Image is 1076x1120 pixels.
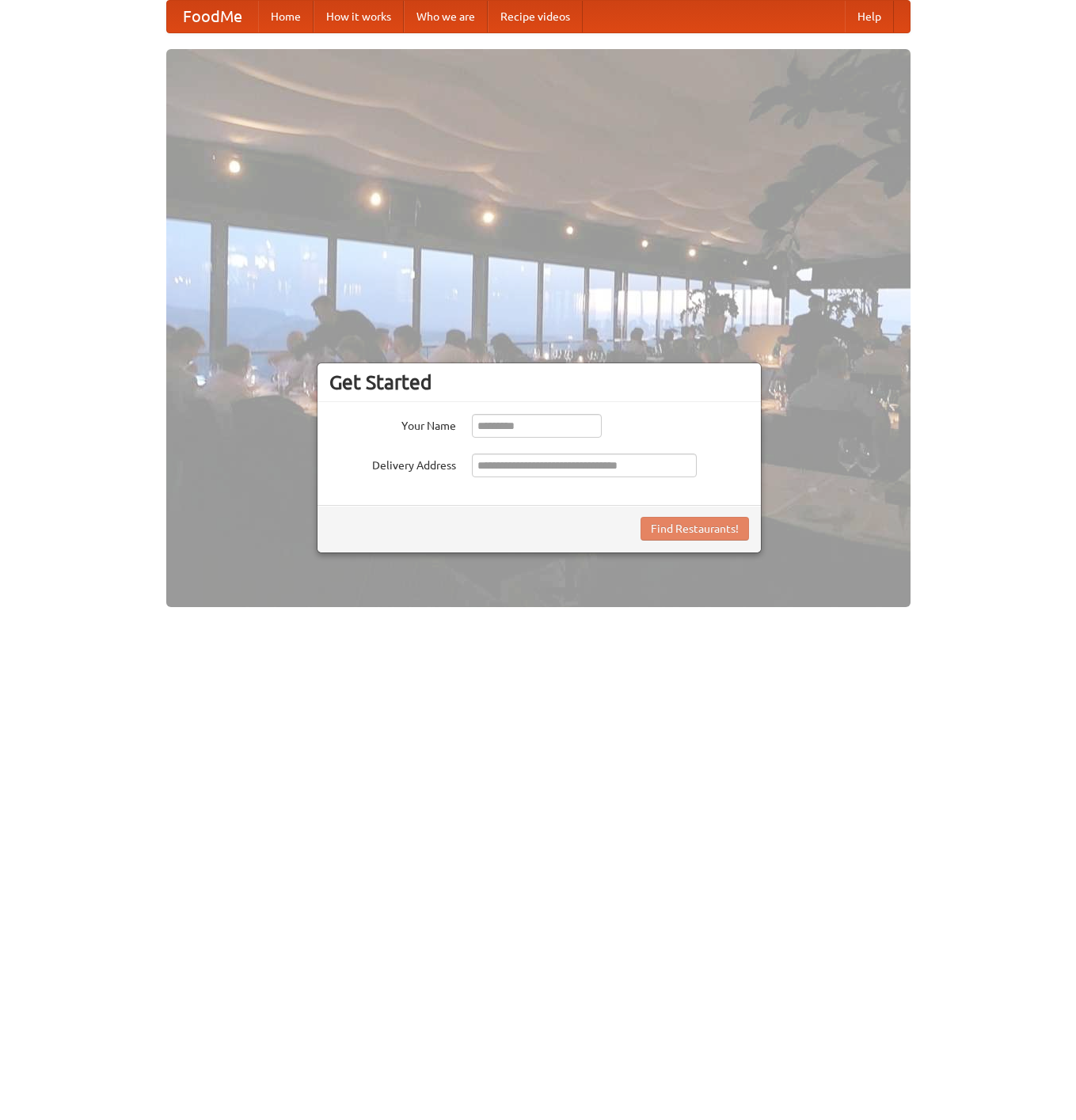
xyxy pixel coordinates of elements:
[488,1,583,32] a: Recipe videos
[329,370,749,394] h3: Get Started
[329,414,456,434] label: Your Name
[845,1,894,32] a: Help
[314,1,404,32] a: How it works
[329,454,456,473] label: Delivery Address
[404,1,488,32] a: Who we are
[641,517,749,541] button: Find Restaurants!
[258,1,314,32] a: Home
[167,1,258,32] a: FoodMe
